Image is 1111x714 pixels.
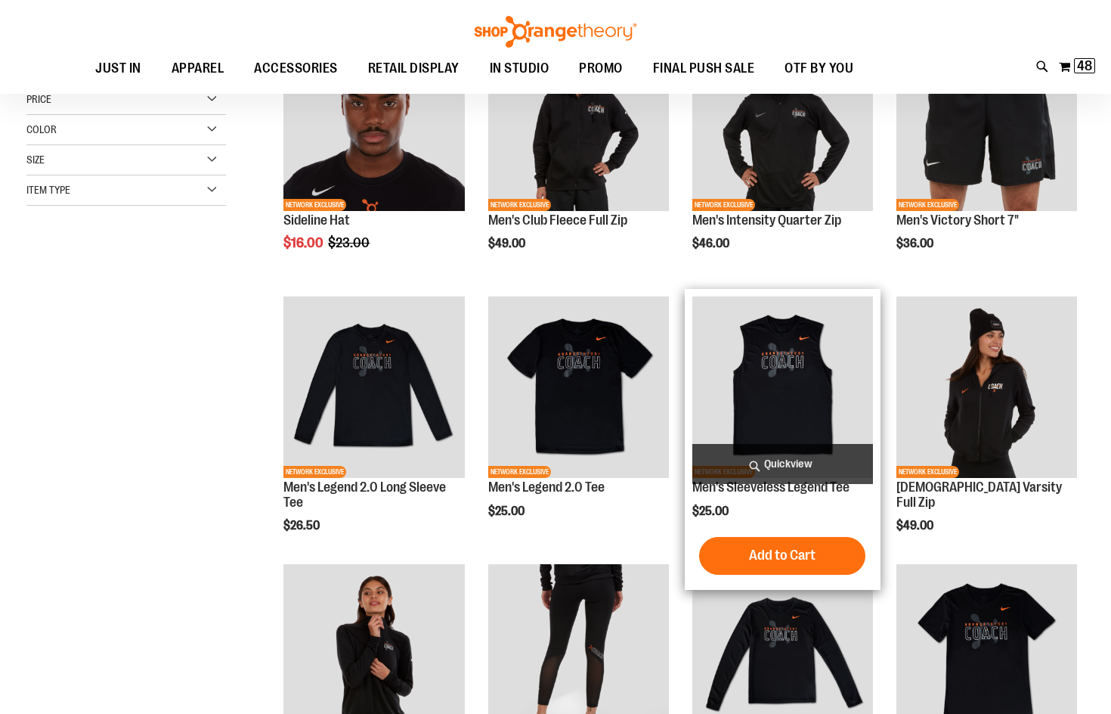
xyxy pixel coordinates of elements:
span: Price [26,93,51,105]
span: $25.00 [488,504,527,518]
a: OTF Mens Coach FA23 Legend 2.0 LS Tee - Black primary imageNETWORK EXCLUSIVE [283,296,464,480]
a: Men's Club Fleece Full Zip [488,213,627,228]
a: Men's Legend 2.0 Long Sleeve Tee [283,480,446,510]
span: Color [26,123,57,135]
a: Men's Sleeveless Legend Tee [692,480,849,495]
span: ACCESSORIES [254,51,338,85]
img: OTF Mens Coach FA23 Legend 2.0 LS Tee - Black primary image [283,296,464,477]
button: Add to Cart [699,537,865,575]
a: FINAL PUSH SALE [638,51,770,86]
div: product [276,22,472,289]
span: NETWORK EXCLUSIVE [692,199,755,211]
a: OTF Mens Coach FA23 Legend 2.0 SS Tee - Black primary imageNETWORK EXCLUSIVE [488,296,669,480]
a: Quickview [692,444,873,484]
span: IN STUDIO [490,51,549,85]
a: OTF Mens Coach FA23 Victory Short - Black primary imageNETWORK EXCLUSIVE [896,29,1077,213]
span: RETAIL DISPLAY [368,51,460,85]
span: OTF BY YOU [785,51,853,85]
span: $49.00 [896,519,936,532]
img: OTF Mens Coach FA23 Club Fleece Full Zip - Black primary image [488,29,669,210]
span: PROMO [579,51,623,85]
a: OTF Mens Coach FA23 Club Fleece Full Zip - Black primary imageNETWORK EXCLUSIVE [488,29,669,213]
div: product [889,22,1085,289]
img: OTF Ladies Coach FA23 Varsity Full Zip - Black primary image [896,296,1077,477]
span: Add to Cart [749,547,815,563]
span: NETWORK EXCLUSIVE [283,466,346,478]
a: Men's Intensity Quarter Zip [692,213,841,228]
span: NETWORK EXCLUSIVE [896,466,959,478]
img: Shop Orangetheory [472,16,639,48]
img: Sideline Hat primary image [283,29,464,210]
span: $36.00 [896,237,936,250]
span: FINAL PUSH SALE [653,51,755,85]
span: $49.00 [488,237,528,250]
a: OTF Mens Coach FA23 Legend Sleeveless Tee - Black primary imageNETWORK EXCLUSIVE [692,296,873,480]
a: JUST IN [80,51,156,86]
a: RETAIL DISPLAY [353,51,475,86]
span: APPAREL [172,51,224,85]
span: $23.00 [328,235,372,250]
img: OTF Mens Coach FA23 Victory Short - Black primary image [896,29,1077,210]
span: $46.00 [692,237,732,250]
span: $26.50 [283,519,322,532]
div: product [481,22,676,289]
span: 48 [1077,58,1092,73]
span: NETWORK EXCLUSIVE [896,199,959,211]
img: OTF Mens Coach FA23 Intensity Quarter Zip - Black primary image [692,29,873,210]
a: Sideline Hat [283,213,350,228]
a: Men's Victory Short 7" [896,213,1019,228]
a: OTF Ladies Coach FA23 Varsity Full Zip - Black primary imageNETWORK EXCLUSIVE [896,296,1077,480]
span: $25.00 [692,504,731,518]
div: product [685,22,880,289]
a: APPAREL [156,51,240,86]
a: Sideline Hat primary imageSALENETWORK EXCLUSIVE [283,29,464,213]
a: IN STUDIO [475,51,565,85]
a: OTF BY YOU [769,51,868,86]
div: product [481,289,676,556]
img: OTF Mens Coach FA23 Legend Sleeveless Tee - Black primary image [692,296,873,477]
img: OTF Mens Coach FA23 Legend 2.0 SS Tee - Black primary image [488,296,669,477]
span: NETWORK EXCLUSIVE [488,466,551,478]
a: [DEMOGRAPHIC_DATA] Varsity Full Zip [896,480,1062,510]
span: NETWORK EXCLUSIVE [488,199,551,211]
a: Men's Legend 2.0 Tee [488,480,605,495]
span: Size [26,154,45,166]
a: ACCESSORIES [239,51,353,86]
a: PROMO [564,51,638,86]
span: $16.00 [283,235,326,250]
div: product [276,289,472,571]
div: product [685,289,880,589]
span: Item Type [26,184,70,196]
div: product [889,289,1085,571]
span: NETWORK EXCLUSIVE [283,199,346,211]
a: OTF Mens Coach FA23 Intensity Quarter Zip - Black primary imageNETWORK EXCLUSIVE [692,29,873,213]
span: JUST IN [95,51,141,85]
